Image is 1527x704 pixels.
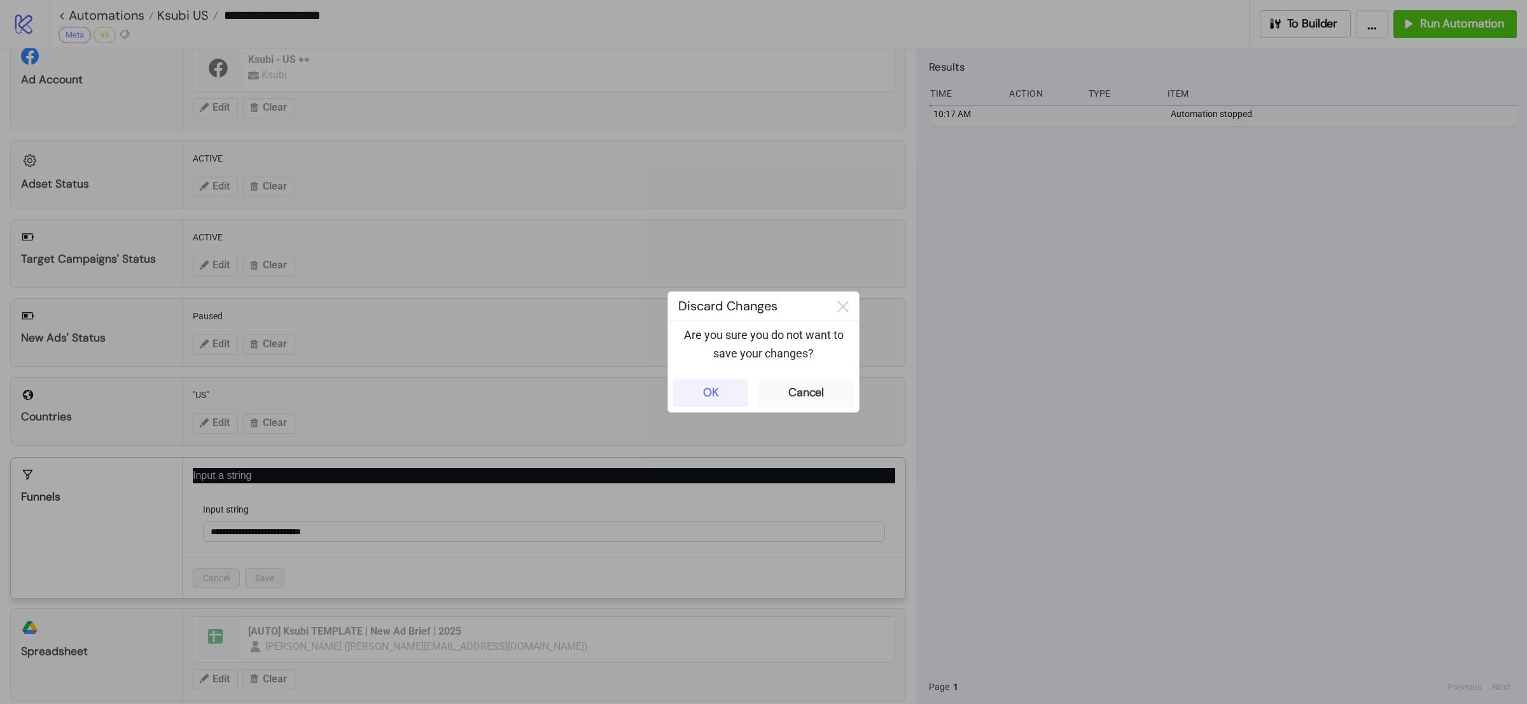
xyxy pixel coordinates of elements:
p: Are you sure you do not want to save your changes? [678,326,849,362]
button: OK [673,379,748,407]
div: Cancel [788,385,824,400]
div: Discard Changes [668,292,827,321]
div: OK [703,385,719,400]
button: Cancel [758,379,854,407]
